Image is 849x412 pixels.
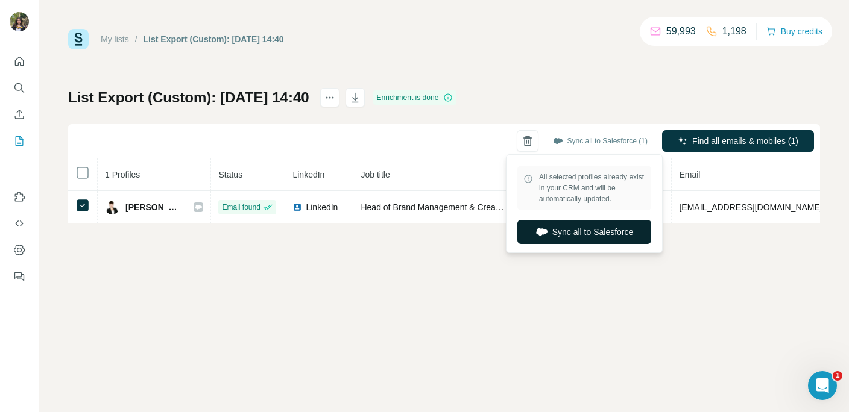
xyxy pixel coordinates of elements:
[144,33,284,45] div: List Export (Custom): [DATE] 14:40
[218,170,242,179] span: Status
[679,170,700,179] span: Email
[306,201,338,213] span: LinkedIn
[361,170,390,179] span: Job title
[662,130,814,152] button: Find all emails & mobiles (1)
[105,200,119,214] img: Avatar
[10,186,29,208] button: Use Surfe on LinkedIn
[125,201,181,213] span: [PERSON_NAME]
[692,135,798,147] span: Find all emails & mobiles (1)
[833,371,842,381] span: 1
[666,24,696,39] p: 59,993
[722,24,746,39] p: 1,198
[10,104,29,125] button: Enrich CSV
[292,170,324,179] span: LinkedIn
[68,88,309,107] h1: List Export (Custom): [DATE] 14:40
[10,239,29,261] button: Dashboard
[10,213,29,234] button: Use Surfe API
[101,34,129,44] a: My lists
[10,12,29,31] img: Avatar
[222,202,260,213] span: Email found
[808,371,837,400] iframe: Intercom live chat
[10,266,29,287] button: Feedback
[68,29,89,49] img: Surfe Logo
[539,172,645,204] span: All selected profiles already exist in your CRM and will be automatically updated.
[517,220,651,244] button: Sync all to Salesforce
[679,202,822,212] span: [EMAIL_ADDRESS][DOMAIN_NAME]
[373,90,457,105] div: Enrichment is done
[544,132,656,150] button: Sync all to Salesforce (1)
[135,33,137,45] li: /
[292,202,302,212] img: LinkedIn logo
[10,77,29,99] button: Search
[105,170,140,179] span: 1 Profiles
[766,23,822,40] button: Buy credits
[10,51,29,72] button: Quick start
[320,88,339,107] button: actions
[361,202,509,212] span: Head of Brand Management & Creation
[10,130,29,152] button: My lists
